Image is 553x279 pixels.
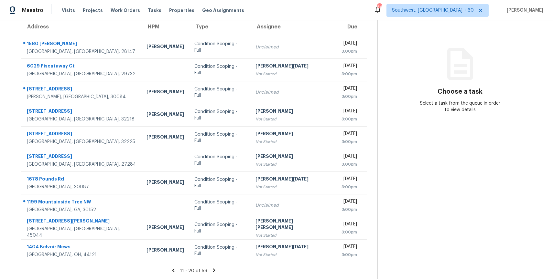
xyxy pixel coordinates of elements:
[27,130,136,139] div: [STREET_ADDRESS]
[146,247,184,255] div: [PERSON_NAME]
[255,161,331,168] div: Not Started
[336,18,367,36] th: Due
[342,71,357,77] div: 3:00pm
[146,43,184,51] div: [PERSON_NAME]
[194,41,245,54] div: Condition Scoping - Full
[202,7,244,14] span: Geo Assignments
[255,153,331,161] div: [PERSON_NAME]
[146,179,184,187] div: [PERSON_NAME]
[146,134,184,142] div: [PERSON_NAME]
[27,252,136,258] div: [GEOGRAPHIC_DATA], OH, 44121
[342,63,357,71] div: [DATE]
[342,198,357,206] div: [DATE]
[62,7,75,14] span: Visits
[194,108,245,121] div: Condition Scoping - Full
[194,222,245,234] div: Condition Scoping - Full
[194,131,245,144] div: Condition Scoping - Full
[255,130,331,139] div: [PERSON_NAME]
[27,94,136,100] div: [PERSON_NAME], [GEOGRAPHIC_DATA], 30084
[27,218,136,226] div: [STREET_ADDRESS][PERSON_NAME]
[27,226,136,239] div: [GEOGRAPHIC_DATA], [GEOGRAPHIC_DATA], 45044
[27,139,136,145] div: [GEOGRAPHIC_DATA], [GEOGRAPHIC_DATA], 32225
[27,40,136,48] div: 1580 [PERSON_NAME]
[169,7,194,14] span: Properties
[194,154,245,167] div: Condition Scoping - Full
[27,86,136,94] div: [STREET_ADDRESS]
[255,184,331,190] div: Not Started
[438,88,483,95] h3: Choose a task
[342,48,357,55] div: 3:00pm
[194,244,245,257] div: Condition Scoping - Full
[342,139,357,145] div: 3:00pm
[180,269,207,273] span: 11 - 20 of 59
[255,139,331,145] div: Not Started
[342,85,357,93] div: [DATE]
[342,184,357,190] div: 3:00pm
[194,63,245,76] div: Condition Scoping - Full
[392,7,474,14] span: Southwest, [GEOGRAPHIC_DATA] + 60
[255,44,331,50] div: Unclaimed
[342,229,357,235] div: 3:00pm
[146,111,184,119] div: [PERSON_NAME]
[255,218,331,232] div: [PERSON_NAME] [PERSON_NAME]
[27,176,136,184] div: 1678 Pounds Rd
[27,71,136,77] div: [GEOGRAPHIC_DATA], [GEOGRAPHIC_DATA], 29732
[27,161,136,168] div: [GEOGRAPHIC_DATA], [GEOGRAPHIC_DATA], 27284
[194,86,245,99] div: Condition Scoping - Full
[27,243,136,252] div: 1404 Belvoir Mews
[255,232,331,239] div: Not Started
[141,18,189,36] th: HPM
[27,48,136,55] div: [GEOGRAPHIC_DATA], [GEOGRAPHIC_DATA], 28147
[194,176,245,189] div: Condition Scoping - Full
[255,89,331,96] div: Unclaimed
[342,252,357,258] div: 3:00pm
[377,4,382,10] div: 843
[342,206,357,213] div: 3:00pm
[342,153,357,161] div: [DATE]
[22,7,43,14] span: Maestro
[27,207,136,213] div: [GEOGRAPHIC_DATA], GA, 30152
[27,63,136,71] div: 6029 Piscataway Ct
[250,18,336,36] th: Assignee
[189,18,250,36] th: Type
[255,71,331,77] div: Not Started
[255,63,331,71] div: [PERSON_NAME][DATE]
[194,199,245,212] div: Condition Scoping - Full
[146,224,184,232] div: [PERSON_NAME]
[342,108,357,116] div: [DATE]
[83,7,103,14] span: Projects
[342,243,357,252] div: [DATE]
[342,93,357,100] div: 3:00pm
[21,18,141,36] th: Address
[255,202,331,209] div: Unclaimed
[27,184,136,190] div: [GEOGRAPHIC_DATA], 30087
[255,252,331,258] div: Not Started
[342,130,357,139] div: [DATE]
[342,161,357,168] div: 3:00pm
[27,108,136,116] div: [STREET_ADDRESS]
[27,116,136,122] div: [GEOGRAPHIC_DATA], [GEOGRAPHIC_DATA], 32218
[255,176,331,184] div: [PERSON_NAME][DATE]
[255,116,331,122] div: Not Started
[342,221,357,229] div: [DATE]
[255,108,331,116] div: [PERSON_NAME]
[111,7,140,14] span: Work Orders
[148,8,161,13] span: Tasks
[342,40,357,48] div: [DATE]
[255,243,331,252] div: [PERSON_NAME][DATE]
[27,199,136,207] div: 1199 Mountainside Trce NW
[419,100,501,113] div: Select a task from the queue in order to view details
[342,116,357,122] div: 3:00pm
[27,153,136,161] div: [STREET_ADDRESS]
[146,88,184,97] div: [PERSON_NAME]
[504,7,543,14] span: [PERSON_NAME]
[342,176,357,184] div: [DATE]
